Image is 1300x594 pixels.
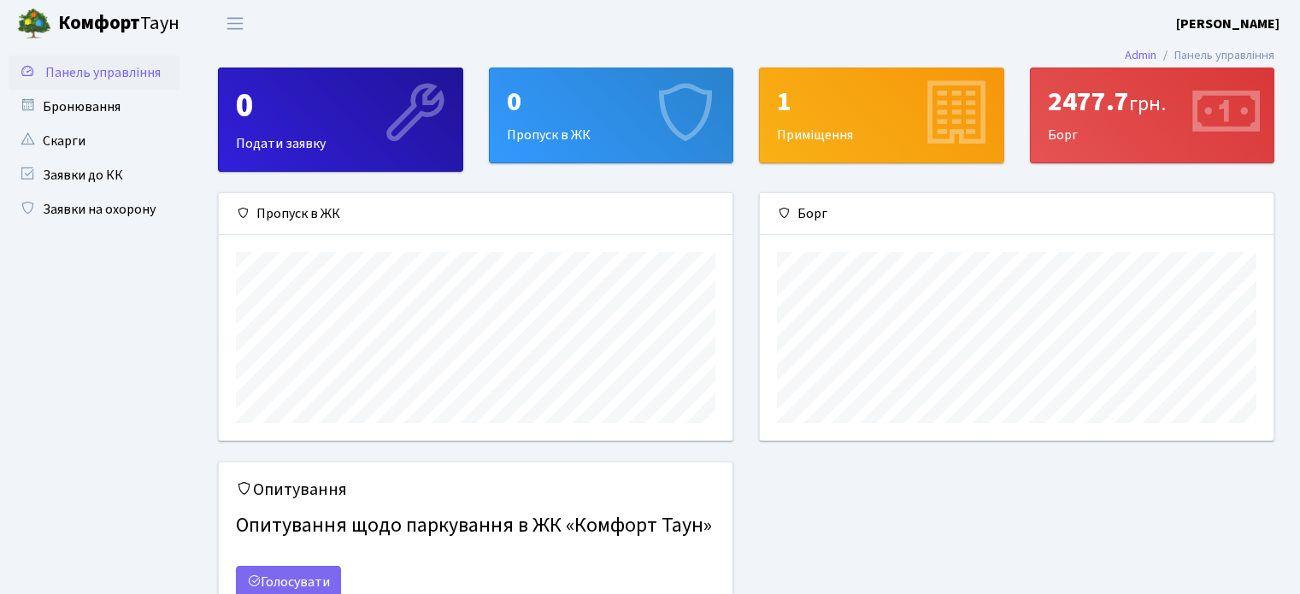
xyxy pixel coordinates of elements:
a: Заявки на охорону [9,192,179,226]
button: Переключити навігацію [214,9,256,38]
div: Борг [1031,68,1274,162]
div: 0 [507,85,716,118]
a: Заявки до КК [9,158,179,192]
a: Панель управління [9,56,179,90]
img: logo.png [17,7,51,41]
div: 1 [777,85,986,118]
h4: Опитування щодо паркування в ЖК «Комфорт Таун» [236,507,715,545]
h5: Опитування [236,479,715,500]
a: 0Подати заявку [218,68,463,172]
div: 2477.7 [1048,85,1257,118]
div: Борг [760,193,1274,235]
a: 1Приміщення [759,68,1004,163]
a: [PERSON_NAME] [1176,14,1279,34]
li: Панель управління [1156,46,1274,65]
div: Подати заявку [219,68,462,171]
span: Таун [58,9,179,38]
a: 0Пропуск в ЖК [489,68,734,163]
div: 0 [236,85,445,126]
span: Панель управління [45,63,161,82]
div: Приміщення [760,68,1003,162]
b: Комфорт [58,9,140,37]
span: грн. [1129,89,1166,119]
nav: breadcrumb [1099,38,1300,74]
a: Бронювання [9,90,179,124]
b: [PERSON_NAME] [1176,15,1279,33]
a: Admin [1125,46,1156,64]
div: Пропуск в ЖК [219,193,732,235]
div: Пропуск в ЖК [490,68,733,162]
a: Скарги [9,124,179,158]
